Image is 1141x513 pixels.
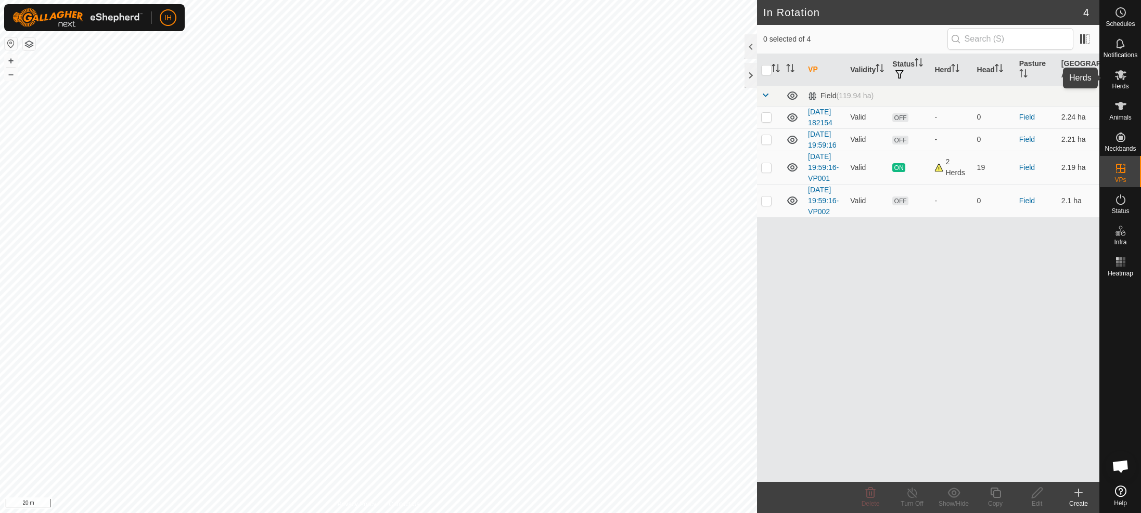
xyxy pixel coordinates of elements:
[1109,114,1132,121] span: Animals
[1111,208,1129,214] span: Status
[5,55,17,67] button: +
[5,37,17,50] button: Reset Map
[808,91,874,100] div: Field
[1019,163,1035,172] a: Field
[973,106,1015,128] td: 0
[973,151,1015,184] td: 19
[846,128,888,151] td: Valid
[876,65,884,74] p-sorticon: Activate to sort
[934,134,968,145] div: -
[892,196,908,205] span: OFF
[934,156,968,178] div: 2 Herds
[1058,499,1099,508] div: Create
[891,499,933,508] div: Turn Off
[1057,106,1099,128] td: 2.24 ha
[1108,270,1133,277] span: Heatmap
[892,136,908,144] span: OFF
[1057,184,1099,217] td: 2.1 ha
[808,108,832,127] a: [DATE] 182154
[973,128,1015,151] td: 0
[1016,499,1058,508] div: Edit
[1057,151,1099,184] td: 2.19 ha
[1114,177,1126,183] span: VPs
[995,65,1003,74] p-sorticon: Activate to sort
[1105,146,1136,152] span: Neckbands
[934,112,968,123] div: -
[1114,239,1126,245] span: Infra
[808,130,837,149] a: [DATE] 19:59:16
[915,60,923,68] p-sorticon: Activate to sort
[808,152,839,182] a: [DATE] 19:59:16-VP001
[1057,54,1099,86] th: [GEOGRAPHIC_DATA] Area
[808,186,839,216] a: [DATE] 19:59:16-VP002
[888,54,930,86] th: Status
[892,163,905,172] span: ON
[862,500,880,507] span: Delete
[1019,135,1035,143] a: Field
[846,106,888,128] td: Valid
[947,28,1073,50] input: Search (S)
[951,65,959,74] p-sorticon: Activate to sort
[1105,451,1136,482] div: Open chat
[846,54,888,86] th: Validity
[1112,83,1129,89] span: Herds
[164,12,172,23] span: IH
[1019,71,1028,79] p-sorticon: Activate to sort
[763,34,947,45] span: 0 selected of 4
[934,195,968,206] div: -
[1015,54,1057,86] th: Pasture
[1104,52,1137,58] span: Notifications
[892,113,908,122] span: OFF
[1100,481,1141,510] a: Help
[389,499,419,509] a: Contact Us
[338,499,377,509] a: Privacy Policy
[1114,500,1127,506] span: Help
[1078,71,1086,79] p-sorticon: Activate to sort
[846,151,888,184] td: Valid
[786,65,794,74] p-sorticon: Activate to sort
[973,184,1015,217] td: 0
[846,184,888,217] td: Valid
[772,65,780,74] p-sorticon: Activate to sort
[23,38,35,50] button: Map Layers
[836,91,874,100] span: (119.94 ha)
[12,8,143,27] img: Gallagher Logo
[973,54,1015,86] th: Head
[975,499,1016,508] div: Copy
[1019,113,1035,121] a: Field
[1083,5,1089,20] span: 4
[930,54,972,86] th: Herd
[933,499,975,508] div: Show/Hide
[763,6,1083,19] h2: In Rotation
[1057,128,1099,151] td: 2.21 ha
[1106,21,1135,27] span: Schedules
[1019,196,1035,205] a: Field
[5,68,17,81] button: –
[804,54,846,86] th: VP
